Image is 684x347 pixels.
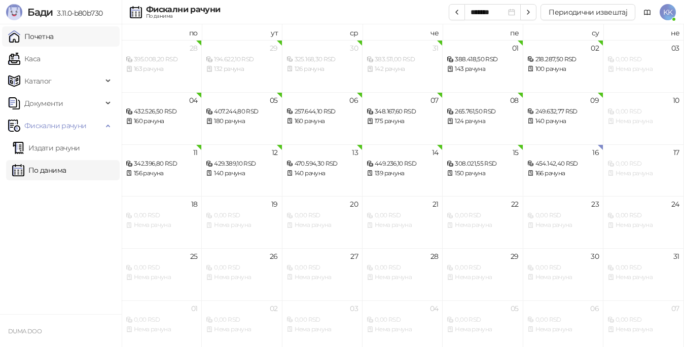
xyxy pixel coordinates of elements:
[591,201,599,208] div: 23
[447,211,518,220] div: 0,00 RSD
[6,4,22,20] img: Logo
[286,325,358,334] div: Нема рачуна
[146,14,220,19] div: По данима
[591,253,599,260] div: 30
[363,40,443,92] td: 2025-07-31
[126,315,197,325] div: 0,00 RSD
[286,211,358,220] div: 0,00 RSD
[270,45,278,52] div: 29
[363,144,443,197] td: 2025-08-14
[286,220,358,230] div: Нема рачуна
[367,220,438,230] div: Нема рачуна
[286,273,358,282] div: Нема рачуна
[286,169,358,178] div: 140 рачуна
[367,64,438,74] div: 142 рачуна
[24,71,52,91] span: Каталог
[286,263,358,273] div: 0,00 RSD
[8,26,54,47] a: Почетна
[286,117,358,126] div: 160 рачуна
[126,325,197,334] div: Нема рачуна
[607,263,679,273] div: 0,00 RSD
[603,196,683,248] td: 2025-08-24
[350,201,358,208] div: 20
[430,305,439,312] div: 04
[286,107,358,117] div: 257.644,10 RSD
[511,201,519,208] div: 22
[527,117,599,126] div: 140 рачуна
[282,144,363,197] td: 2025-08-13
[433,201,439,208] div: 21
[541,4,635,20] button: Периодични извештај
[122,196,202,248] td: 2025-08-18
[527,273,599,282] div: Нема рачуна
[206,64,277,74] div: 132 рачуна
[430,97,439,104] div: 07
[286,315,358,325] div: 0,00 RSD
[430,253,439,260] div: 28
[447,117,518,126] div: 124 рачуна
[447,220,518,230] div: Нема рачуна
[367,159,438,169] div: 449.236,10 RSD
[447,263,518,273] div: 0,00 RSD
[443,196,523,248] td: 2025-08-22
[282,248,363,300] td: 2025-08-27
[206,55,277,64] div: 194.622,10 RSD
[523,144,603,197] td: 2025-08-16
[206,211,277,220] div: 0,00 RSD
[352,149,358,156] div: 13
[447,315,518,325] div: 0,00 RSD
[527,211,599,220] div: 0,00 RSD
[206,273,277,282] div: Нема рачуна
[270,305,278,312] div: 02
[447,55,518,64] div: 388.418,50 RSD
[363,92,443,144] td: 2025-08-07
[443,92,523,144] td: 2025-08-08
[603,24,683,40] th: не
[350,305,358,312] div: 03
[126,159,197,169] div: 342.396,80 RSD
[527,263,599,273] div: 0,00 RSD
[206,107,277,117] div: 407.244,80 RSD
[443,248,523,300] td: 2025-08-29
[8,49,40,69] a: Каса
[603,92,683,144] td: 2025-08-10
[447,273,518,282] div: Нема рачуна
[206,220,277,230] div: Нема рачуна
[202,40,282,92] td: 2025-07-29
[367,55,438,64] div: 383.511,00 RSD
[206,263,277,273] div: 0,00 RSD
[12,160,66,180] a: По данима
[122,144,202,197] td: 2025-08-11
[363,248,443,300] td: 2025-08-28
[8,328,42,335] small: DUMA DOO
[523,92,603,144] td: 2025-08-09
[282,196,363,248] td: 2025-08-20
[447,159,518,169] div: 308.021,55 RSD
[202,248,282,300] td: 2025-08-26
[190,253,198,260] div: 25
[126,263,197,273] div: 0,00 RSD
[671,201,679,208] div: 24
[126,211,197,220] div: 0,00 RSD
[122,248,202,300] td: 2025-08-25
[673,97,679,104] div: 10
[512,45,519,52] div: 01
[191,201,198,208] div: 18
[591,45,599,52] div: 02
[607,325,679,334] div: Нема рачуна
[607,315,679,325] div: 0,00 RSD
[443,144,523,197] td: 2025-08-15
[367,211,438,220] div: 0,00 RSD
[126,169,197,178] div: 156 рачуна
[367,107,438,117] div: 348.167,60 RSD
[282,40,363,92] td: 2025-07-30
[447,64,518,74] div: 143 рачуна
[126,107,197,117] div: 432.526,50 RSD
[523,248,603,300] td: 2025-08-30
[523,196,603,248] td: 2025-08-23
[607,169,679,178] div: Нема рачуна
[270,253,278,260] div: 26
[282,92,363,144] td: 2025-08-06
[53,9,102,18] span: 3.11.0-b80b730
[607,64,679,74] div: Нема рачуна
